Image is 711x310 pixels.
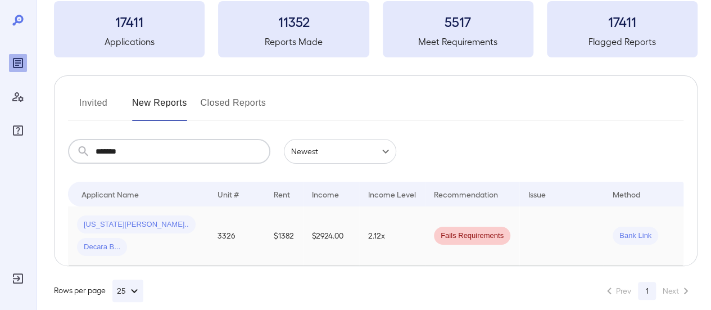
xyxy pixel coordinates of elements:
[638,282,656,300] button: page 1
[218,187,239,201] div: Unit #
[209,206,265,266] td: 3326
[68,94,119,121] button: Invited
[112,280,143,302] button: 25
[54,1,698,57] summary: 17411Applications11352Reports Made5517Meet Requirements17411Flagged Reports
[9,122,27,140] div: FAQ
[383,12,533,30] h3: 5517
[274,187,292,201] div: Rent
[77,219,196,230] span: [US_STATE][PERSON_NAME]..
[54,280,143,302] div: Rows per page
[9,269,27,287] div: Log Out
[132,94,187,121] button: New Reports
[9,88,27,106] div: Manage Users
[597,282,698,300] nav: pagination navigation
[547,12,698,30] h3: 17411
[201,94,266,121] button: Closed Reports
[81,187,139,201] div: Applicant Name
[303,206,359,266] td: $2924.00
[528,187,546,201] div: Issue
[547,35,698,48] h5: Flagged Reports
[265,206,303,266] td: $1382
[368,187,416,201] div: Income Level
[312,187,339,201] div: Income
[218,35,369,48] h5: Reports Made
[359,206,425,266] td: 2.12x
[434,231,510,241] span: Fails Requirements
[77,242,127,253] span: Decara B...
[613,231,658,241] span: Bank Link
[54,35,205,48] h5: Applications
[613,187,640,201] div: Method
[9,54,27,72] div: Reports
[383,35,533,48] h5: Meet Requirements
[218,12,369,30] h3: 11352
[54,12,205,30] h3: 17411
[284,139,396,164] div: Newest
[434,187,498,201] div: Recommendation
